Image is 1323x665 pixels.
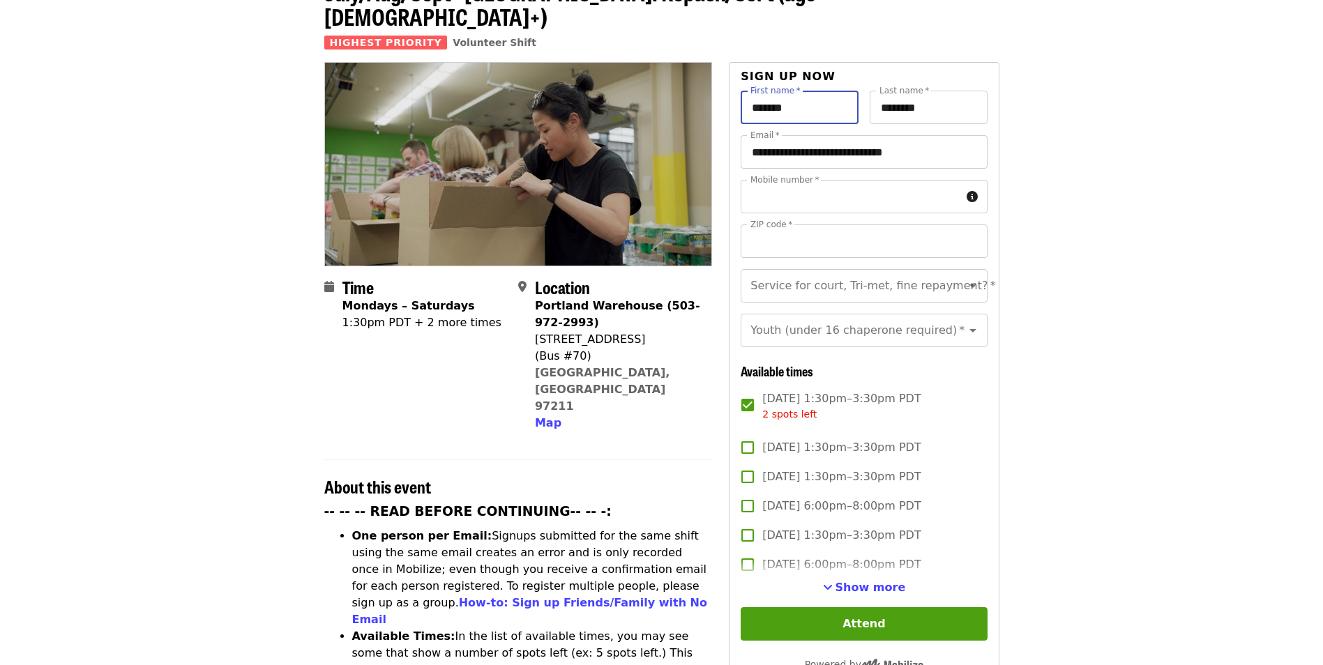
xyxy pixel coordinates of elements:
[741,135,987,169] input: Email
[324,504,612,519] strong: -- -- -- READ BEFORE CONTINUING-- -- -:
[324,280,334,293] i: calendar icon
[762,556,921,573] span: [DATE] 6:00pm–8:00pm PDT
[762,527,921,544] span: [DATE] 1:30pm–3:30pm PDT
[352,596,708,626] a: How-to: Sign up Friends/Family with No Email
[741,224,987,258] input: ZIP code
[823,579,906,596] button: See more timeslots
[352,529,492,542] strong: One person per Email:
[741,362,813,380] span: Available times
[741,70,836,83] span: Sign up now
[963,276,983,296] button: Open
[535,331,701,348] div: [STREET_ADDRESS]
[762,408,817,420] span: 2 spots left
[325,63,712,265] img: July/Aug/Sept - Portland: Repack/Sort (age 8+) organized by Oregon Food Bank
[836,581,906,594] span: Show more
[762,390,921,422] span: [DATE] 1:30pm–3:30pm PDT
[879,86,929,95] label: Last name
[967,190,978,204] i: circle-info icon
[762,498,921,514] span: [DATE] 6:00pm–8:00pm PDT
[535,416,561,429] span: Map
[750,86,801,95] label: First name
[535,275,590,299] span: Location
[741,180,960,213] input: Mobile number
[342,314,501,331] div: 1:30pm PDT + 2 more times
[352,629,455,643] strong: Available Times:
[518,280,527,293] i: map-marker-alt icon
[342,299,475,312] strong: Mondays – Saturdays
[453,37,536,48] a: Volunteer Shift
[535,366,670,413] a: [GEOGRAPHIC_DATA], [GEOGRAPHIC_DATA] 97211
[762,468,921,485] span: [DATE] 1:30pm–3:30pm PDT
[352,528,713,628] li: Signups submitted for the same shift using the same email creates an error and is only recorded o...
[342,275,374,299] span: Time
[870,91,988,124] input: Last name
[741,607,987,641] button: Attend
[535,348,701,365] div: (Bus #70)
[535,415,561,431] button: Map
[750,176,819,184] label: Mobile number
[535,299,700,329] strong: Portland Warehouse (503-972-2993)
[324,474,431,498] span: About this event
[762,439,921,456] span: [DATE] 1:30pm–3:30pm PDT
[750,131,780,139] label: Email
[963,321,983,340] button: Open
[750,220,792,229] label: ZIP code
[324,36,448,49] span: Highest Priority
[741,91,859,124] input: First name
